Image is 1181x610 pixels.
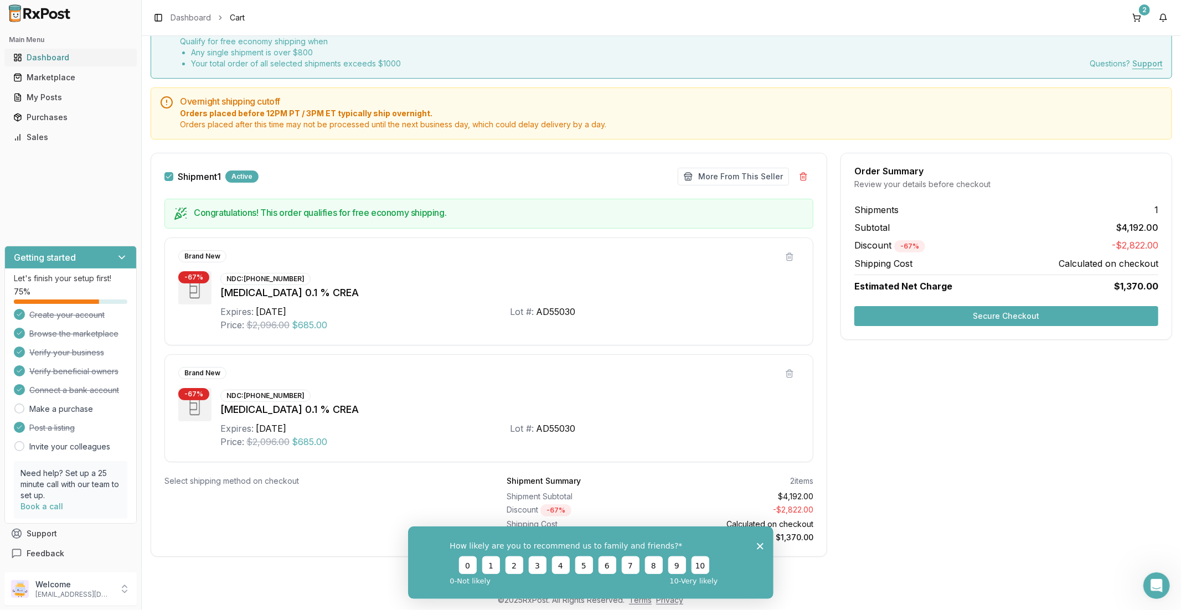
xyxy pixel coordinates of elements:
button: More From This Seller [678,168,789,185]
div: Order Summary [854,167,1158,175]
div: Lot #: [510,422,534,435]
a: My Posts [9,87,132,107]
nav: breadcrumb [171,12,245,23]
a: Invite your colleagues [29,441,110,452]
div: - $2,822.00 [664,504,813,516]
div: Price: [220,318,244,332]
button: Feedback [4,544,137,564]
button: Support [4,524,137,544]
img: Amcinonide 0.1 % CREA [178,271,212,304]
a: Purchases [9,107,132,127]
span: Verify beneficial owners [29,366,118,377]
span: Calculated on checkout [1059,257,1158,270]
span: Cart [230,12,245,23]
p: Let's finish your setup first! [14,273,127,284]
div: Price: [220,435,244,448]
span: Estimated Net Charge [854,281,952,292]
h5: Congratulations! This order qualifies for free economy shipping. [194,208,804,217]
div: Brand New [178,250,226,262]
img: RxPost Logo [4,4,75,22]
p: [EMAIL_ADDRESS][DOMAIN_NAME] [35,590,112,599]
button: Dashboard [4,49,137,66]
a: Dashboard [171,12,211,23]
img: Amcinonide 0.1 % CREA [178,388,212,421]
p: Welcome [35,579,112,590]
a: Book a call [20,502,63,511]
span: Browse the marketplace [29,328,118,339]
div: Review your details before checkout [854,179,1158,190]
iframe: Intercom live chat [1143,572,1170,599]
div: - 67 % [540,504,571,516]
div: Calculated on checkout [664,519,813,530]
div: AD55030 [536,422,575,435]
a: Make a purchase [29,404,93,415]
div: Dashboard [13,52,128,63]
a: Privacy [656,595,683,604]
button: Purchases [4,108,137,126]
a: Sales [9,127,132,147]
div: Shipment Summary [507,475,581,487]
span: Discount [854,240,925,251]
span: Orders placed after this time may not be processed until the next business day, which could delay... [180,119,1163,130]
div: $4,192.00 [664,491,813,502]
span: $1,370.00 [1114,280,1158,293]
label: Shipment 1 [178,172,221,181]
span: Orders placed before 12PM PT / 3PM ET typically ship overnight. [180,108,1163,119]
span: 1 [1154,203,1158,216]
iframe: Survey from RxPost [408,526,773,599]
button: Secure Checkout [854,306,1158,326]
span: Shipping Cost [854,257,912,270]
span: $4,192.00 [1116,221,1158,234]
div: [MEDICAL_DATA] 0.1 % CREA [220,285,800,301]
div: [MEDICAL_DATA] 0.1 % CREA [220,402,800,417]
div: Discount [507,504,656,516]
span: $685.00 [292,318,327,332]
span: $685.00 [292,435,327,448]
span: $2,096.00 [246,318,290,332]
div: My Posts [13,92,128,103]
div: Sales [13,132,128,143]
button: Marketplace [4,69,137,86]
p: Need help? Set up a 25 minute call with our team to set up. [20,468,121,501]
span: Post a listing [29,422,75,433]
span: Verify your business [29,347,104,358]
span: Subtotal [854,221,890,234]
span: Connect a bank account [29,385,119,396]
a: Terms [629,595,652,604]
div: - 67 % [178,271,209,283]
span: Feedback [27,548,64,559]
h3: Getting started [14,251,76,264]
button: 2 [1128,9,1146,27]
div: Select shipping method on checkout [164,475,471,487]
div: 2 items [790,475,813,487]
a: Marketplace [9,68,132,87]
div: NDC: [PHONE_NUMBER] [220,390,311,402]
div: Expires: [220,422,254,435]
div: AD55030 [536,305,575,318]
span: -$2,822.00 [1112,239,1158,252]
div: - 67 % [894,240,925,252]
div: Qualify for free economy shipping when [180,36,401,69]
button: My Posts [4,89,137,106]
span: Create your account [29,309,105,320]
div: - 67 % [178,388,209,400]
div: Lot #: [510,305,534,318]
div: Expires: [220,305,254,318]
h2: Main Menu [9,35,132,44]
span: $2,096.00 [246,435,290,448]
img: User avatar [11,580,29,598]
h5: Overnight shipping cutoff [180,97,1163,106]
div: Shipment Subtotal [507,491,656,502]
